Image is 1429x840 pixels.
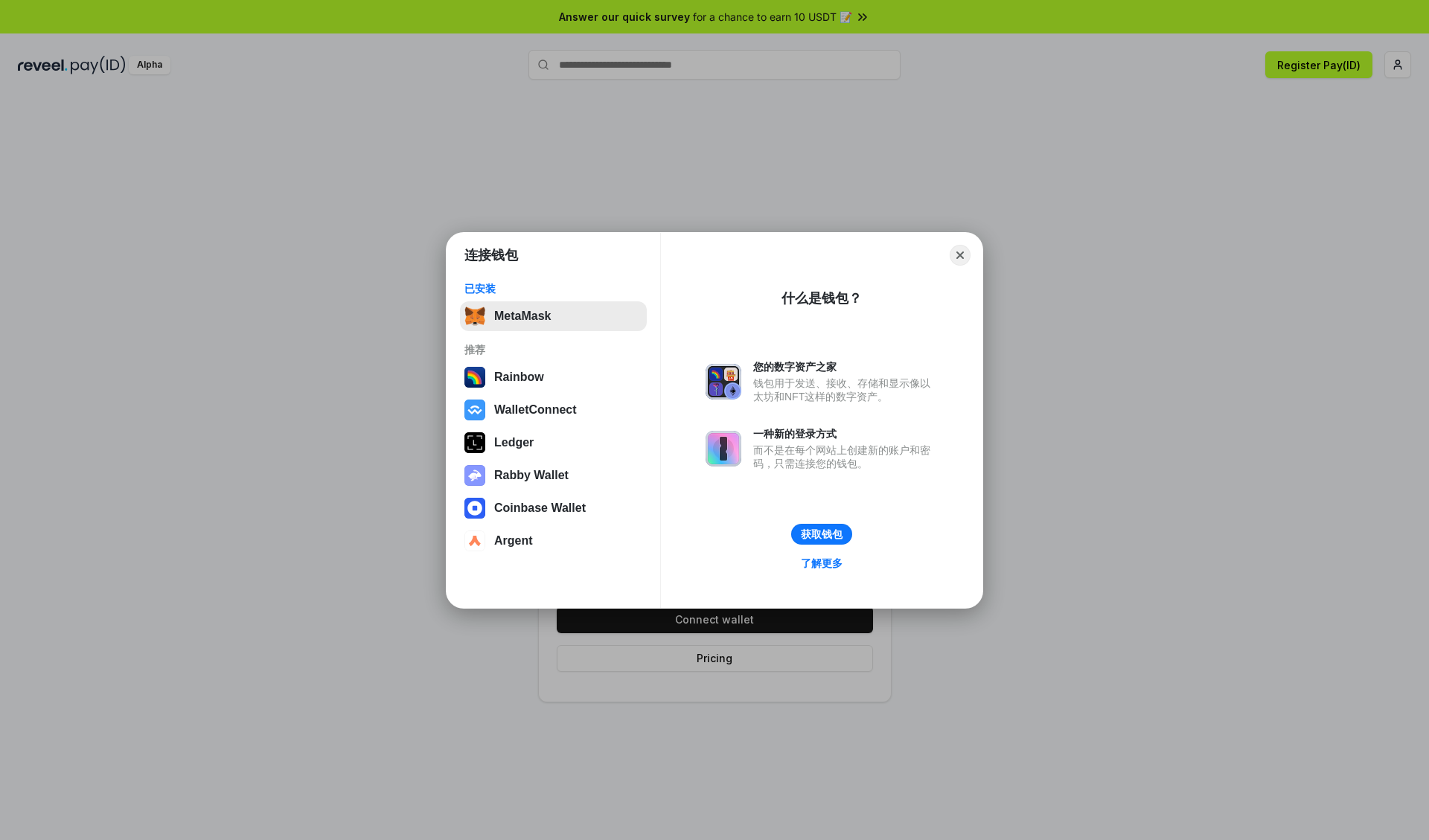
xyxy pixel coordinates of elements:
[464,530,485,551] img: svg+xml,%3Csvg%20width%3D%2228%22%20height%3D%2228%22%20viewBox%3D%220%200%2028%2028%22%20fill%3D...
[464,246,518,264] h1: 连接钱包
[792,554,851,573] a: 了解更多
[464,400,485,420] img: svg+xml,%3Csvg%20width%3D%2228%22%20height%3D%2228%22%20viewBox%3D%220%200%2028%2028%22%20fill%3D...
[464,498,485,519] img: svg+xml,%3Csvg%20width%3D%2228%22%20height%3D%2228%22%20viewBox%3D%220%200%2028%2028%22%20fill%3D...
[706,364,741,400] img: svg+xml,%3Csvg%20xmlns%3D%22http%3A%2F%2Fwww.w3.org%2F2000%2Fsvg%22%20fill%3D%22none%22%20viewBox...
[464,306,485,327] img: svg+xml,%3Csvg%20fill%3D%22none%22%20height%3D%2233%22%20viewBox%3D%220%200%2035%2033%22%20width%...
[753,376,938,403] div: 钱包用于发送、接收、存储和显示像以太坊和NFT这样的数字资产。
[801,528,843,541] div: 获取钱包
[494,310,551,323] div: MetaMask
[464,465,485,486] img: svg+xml,%3Csvg%20xmlns%3D%22http%3A%2F%2Fwww.w3.org%2F2000%2Fsvg%22%20fill%3D%22none%22%20viewBox...
[950,245,971,266] button: Close
[460,493,647,523] button: Coinbase Wallet
[460,526,647,556] button: Argent
[753,443,938,470] div: 而不是在每个网站上创建新的账户和密码，只需连接您的钱包。
[464,367,485,388] img: svg+xml,%3Csvg%20width%3D%22120%22%20height%3D%22120%22%20viewBox%3D%220%200%20120%20120%22%20fil...
[781,289,862,307] div: 什么是钱包？
[464,343,642,356] div: 推荐
[791,524,852,545] button: 获取钱包
[494,403,577,417] div: WalletConnect
[460,461,647,490] button: Rabby Wallet
[706,431,741,467] img: svg+xml,%3Csvg%20xmlns%3D%22http%3A%2F%2Fwww.w3.org%2F2000%2Fsvg%22%20fill%3D%22none%22%20viewBox...
[494,534,533,548] div: Argent
[460,301,647,331] button: MetaMask
[464,432,485,453] img: svg+xml,%3Csvg%20xmlns%3D%22http%3A%2F%2Fwww.w3.org%2F2000%2Fsvg%22%20width%3D%2228%22%20height%3...
[460,362,647,392] button: Rainbow
[801,557,843,570] div: 了解更多
[464,282,642,295] div: 已安装
[494,371,544,384] div: Rainbow
[460,428,647,458] button: Ledger
[460,395,647,425] button: WalletConnect
[494,501,586,515] div: Coinbase Wallet
[494,436,534,449] div: Ledger
[753,360,938,373] div: 您的数字资产之家
[494,469,569,482] div: Rabby Wallet
[753,427,938,440] div: 一种新的登录方式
